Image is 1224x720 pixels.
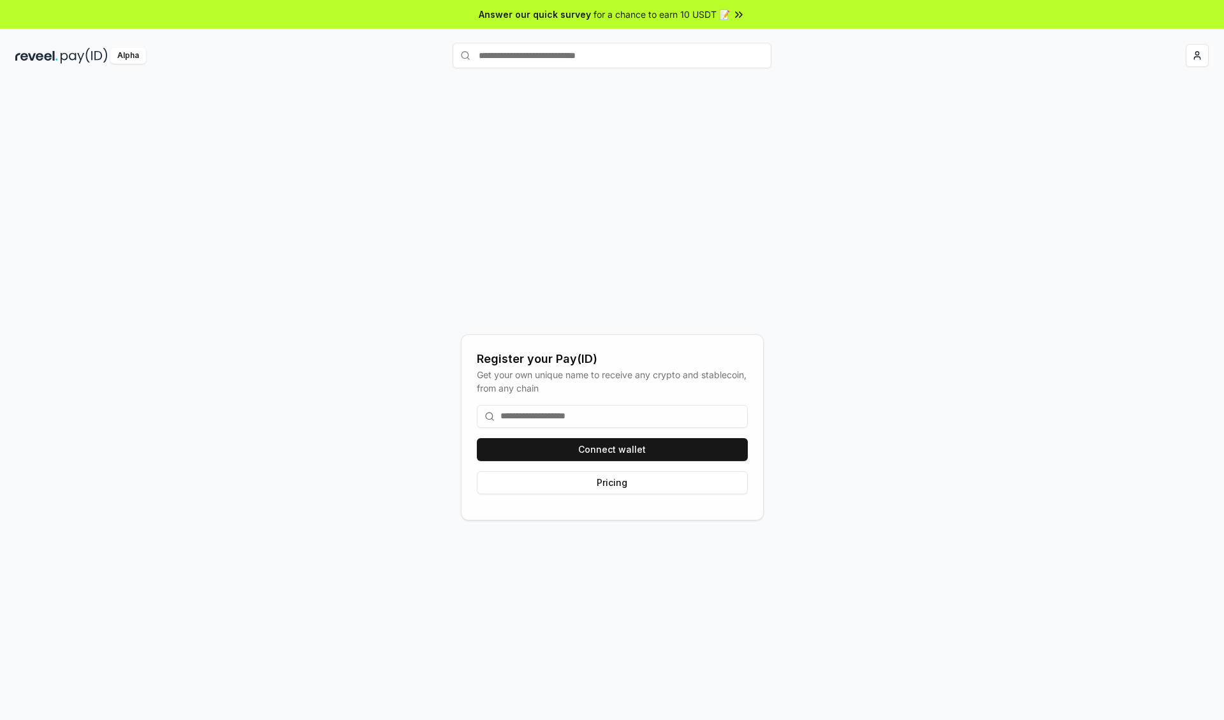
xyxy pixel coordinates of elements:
span: Answer our quick survey [479,8,591,21]
span: for a chance to earn 10 USDT 📝 [594,8,730,21]
div: Register your Pay(ID) [477,350,748,368]
img: reveel_dark [15,48,58,64]
img: pay_id [61,48,108,64]
div: Alpha [110,48,146,64]
button: Pricing [477,471,748,494]
div: Get your own unique name to receive any crypto and stablecoin, from any chain [477,368,748,395]
button: Connect wallet [477,438,748,461]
